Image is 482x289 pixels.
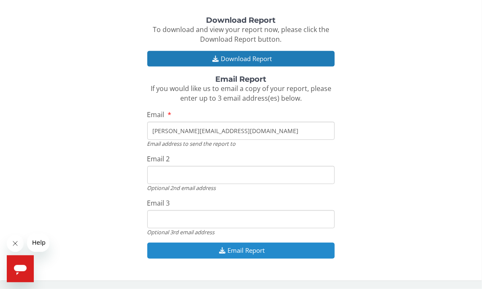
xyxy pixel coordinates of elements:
div: Email address to send the report to [147,140,335,147]
button: Download Report [147,51,335,67]
div: Optional 2nd email address [147,184,335,192]
iframe: Button to launch messaging window [7,255,34,282]
strong: Download Report [206,16,276,25]
strong: Email Report [215,75,266,84]
button: Email Report [147,243,335,258]
div: Optional 3rd email address [147,228,335,236]
iframe: Close message [7,235,24,252]
iframe: Message from company [27,233,49,252]
span: Email 2 [147,154,170,163]
span: Email [147,110,165,119]
span: Email 3 [147,198,170,208]
span: If you would like us to email a copy of your report, please enter up to 3 email address(es) below. [151,84,331,103]
span: To download and view your report now, please click the Download Report button. [153,25,329,44]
